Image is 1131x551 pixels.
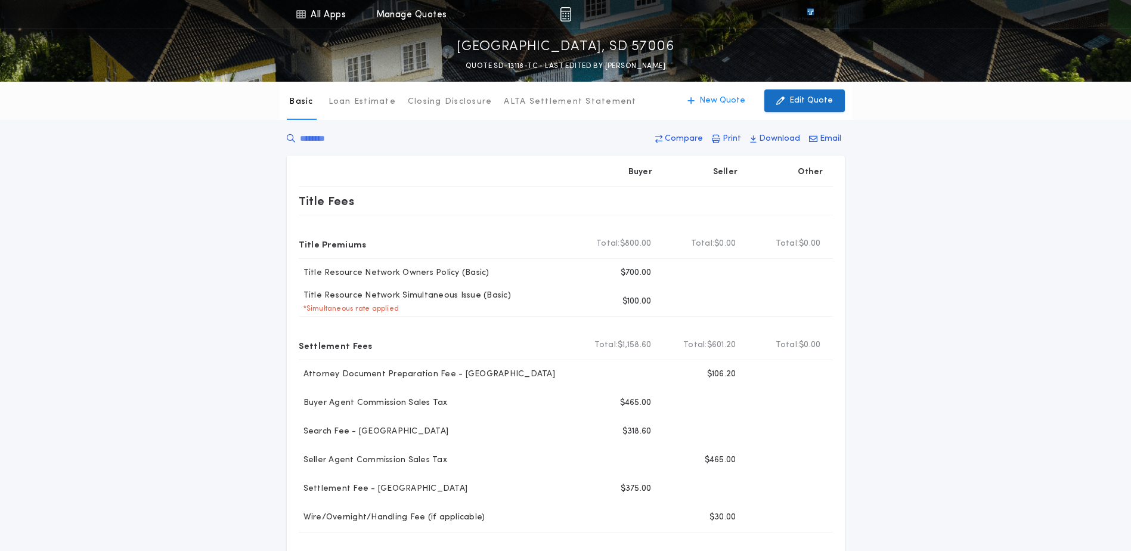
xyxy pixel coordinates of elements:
[709,512,736,524] p: $30.00
[820,133,841,145] p: Email
[622,296,652,308] p: $100.00
[299,234,367,253] p: Title Premiums
[299,397,448,409] p: Buyer Agent Commission Sales Tax
[799,238,820,250] span: $0.00
[618,339,651,351] span: $1,158.60
[299,454,447,466] p: Seller Agent Commission Sales Tax
[621,483,652,495] p: $375.00
[596,238,620,250] b: Total:
[594,339,618,351] b: Total:
[798,166,823,178] p: Other
[299,267,489,279] p: Title Resource Network Owners Policy (Basic)
[299,369,555,380] p: Attorney Document Preparation Fee - [GEOGRAPHIC_DATA]
[785,8,835,20] img: vs-icon
[466,60,665,72] p: QUOTE SD-13118-TC - LAST EDITED BY [PERSON_NAME]
[408,96,492,108] p: Closing Disclosure
[675,89,757,112] button: New Quote
[707,369,736,380] p: $106.20
[299,290,511,302] p: Title Resource Network Simultaneous Issue (Basic)
[652,128,707,150] button: Compare
[799,339,820,351] span: $0.00
[776,238,800,250] b: Total:
[714,238,736,250] span: $0.00
[713,166,738,178] p: Seller
[764,89,845,112] button: Edit Quote
[759,133,800,145] p: Download
[457,38,674,57] p: [GEOGRAPHIC_DATA], SD 57006
[620,238,652,250] span: $800.00
[299,426,449,438] p: Search Fee - [GEOGRAPHIC_DATA]
[789,95,833,107] p: Edit Quote
[665,133,703,145] p: Compare
[776,339,800,351] b: Total:
[329,96,396,108] p: Loan Estimate
[289,96,313,108] p: Basic
[805,128,845,150] button: Email
[628,166,652,178] p: Buyer
[299,483,468,495] p: Settlement Fee - [GEOGRAPHIC_DATA]
[683,339,707,351] b: Total:
[622,426,652,438] p: $318.60
[699,95,745,107] p: New Quote
[707,339,736,351] span: $601.20
[708,128,745,150] button: Print
[621,267,652,279] p: $700.00
[299,304,399,314] p: * Simultaneous rate applied
[299,191,355,211] p: Title Fees
[299,512,485,524] p: Wire/Overnight/Handling Fee (if applicable)
[560,7,571,21] img: img
[620,397,652,409] p: $465.00
[746,128,804,150] button: Download
[691,238,715,250] b: Total:
[299,336,373,355] p: Settlement Fees
[705,454,736,466] p: $465.00
[504,96,636,108] p: ALTA Settlement Statement
[723,133,741,145] p: Print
